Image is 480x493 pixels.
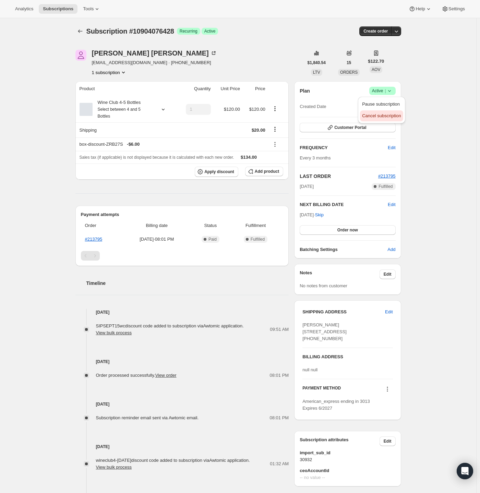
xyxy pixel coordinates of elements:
th: Order [81,218,123,233]
span: Customer Portal [334,125,366,130]
h3: BILLING ADDRESS [302,353,393,360]
button: Add [383,244,399,255]
span: Sales tax (if applicable) is not displayed because it is calculated with each new order. [80,155,234,160]
button: Add product [245,167,283,176]
span: $134.00 [241,155,257,160]
span: null null [302,367,317,372]
span: SIPSEPT15wc discount code added to subscription via Awtomic application . [96,323,244,335]
span: Subscriptions [43,6,73,12]
span: Status [193,222,228,229]
a: View order [155,373,177,378]
span: Every 3 months [300,155,331,160]
span: $122.70 [368,58,384,65]
span: Edit [385,309,393,315]
h3: PAYMENT METHOD [302,385,341,395]
button: Cancel subscription [360,110,403,121]
span: $20.00 [252,128,265,133]
span: [PERSON_NAME] [STREET_ADDRESS] [PHONE_NUMBER] [302,322,347,341]
h2: FREQUENCY [300,144,388,151]
span: American_express ending in 3013 Expires 6/2027 [302,399,370,411]
span: LTV [313,70,320,75]
span: 30932 [300,456,395,463]
a: #213795 [85,237,103,242]
span: Edit [388,144,395,151]
button: 15 [343,58,355,68]
h3: Subscription attributes [300,436,380,446]
span: Skip [315,212,324,218]
th: Price [242,81,267,96]
span: Fulfilled [379,184,393,189]
span: 08:01 PM [270,414,289,421]
span: Analytics [15,6,33,12]
span: [EMAIL_ADDRESS][DOMAIN_NAME] · [PHONE_NUMBER] [92,59,217,66]
span: Cancel subscription [362,113,401,118]
span: Order now [337,227,358,233]
span: 09:51 AM [270,326,289,333]
span: AOV [372,67,380,72]
nav: Pagination [81,251,284,261]
div: box-discount-ZRB27S [80,141,265,148]
button: Customer Portal [300,123,395,132]
span: | [385,88,386,94]
button: Pause subscription [360,99,403,110]
button: Edit [388,201,395,208]
button: Edit [380,269,396,279]
span: Billing date [125,222,189,229]
button: Apply discount [195,167,238,177]
h4: [DATE] [75,401,289,408]
button: Shipping actions [269,125,280,133]
span: wineclub4-[DATE] discount code added to subscription via Awtomic application . [96,458,250,470]
span: import_sub_id [300,449,395,456]
button: Subscriptions [39,4,77,14]
button: Skip [311,209,328,220]
h2: Plan [300,87,310,94]
span: Add [387,246,395,253]
span: #213795 [378,173,396,179]
span: Fulfillment [232,222,279,229]
button: Product actions [92,69,127,76]
span: ceoAccountId [300,467,395,474]
span: Subscription #10904076428 [86,27,174,35]
span: No notes from customer [300,283,347,288]
button: Subscriptions [75,26,85,36]
span: [DATE] [300,183,314,190]
h4: [DATE] [75,358,289,365]
span: $120.00 [249,107,265,112]
h6: Batching Settings [300,246,387,253]
h4: [DATE] [75,309,289,316]
th: Product [75,81,177,96]
span: [DATE] · [300,212,324,217]
span: Recurring [180,28,197,34]
div: Wine Club 4-5 Bottles [93,99,154,120]
button: Create order [359,26,392,36]
th: Shipping [75,122,177,137]
th: Quantity [176,81,213,96]
button: View bulk process [96,330,132,335]
span: Apply discount [204,169,234,175]
span: 08:01 PM [270,372,289,379]
button: View bulk process [96,465,132,470]
button: Edit [381,306,397,317]
span: Tools [83,6,94,12]
div: Open Intercom Messenger [457,463,473,479]
span: Settings [448,6,465,12]
button: Tools [79,4,105,14]
span: $120.00 [224,107,240,112]
span: 01:32 AM [270,460,289,467]
button: $1,840.54 [303,58,330,68]
span: Active [372,87,393,94]
h2: Timeline [86,280,289,287]
span: Help [416,6,425,12]
span: Order processed successfully. [96,373,177,378]
h3: SHIPPING ADDRESS [302,309,385,315]
h2: NEXT BILLING DATE [300,201,388,208]
span: Kristin Taylor [75,50,86,61]
span: Created Date [300,103,326,110]
span: Pause subscription [362,101,400,107]
button: Product actions [269,105,280,112]
button: Edit [384,142,399,153]
span: - $6.00 [127,141,140,148]
span: Edit [384,438,392,444]
button: Order now [300,225,395,235]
